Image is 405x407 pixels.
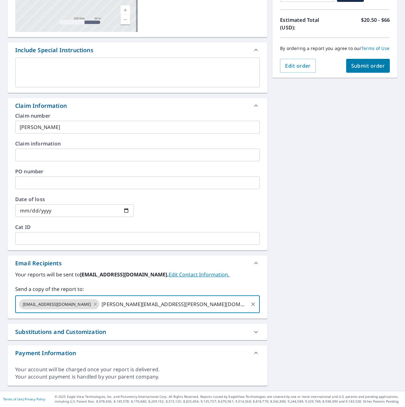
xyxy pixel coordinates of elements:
a: Current Level 17, Zoom Out [121,15,130,24]
p: | [3,397,45,401]
div: Include Special Instructions [8,42,267,58]
a: EditContactInfo [169,271,229,278]
a: Privacy Policy [25,397,45,401]
label: Claim information [15,141,260,146]
span: Edit order [285,62,311,69]
a: Terms of Use [361,45,389,51]
span: [EMAIL_ADDRESS][DOMAIN_NAME] [19,301,95,307]
b: [EMAIL_ADDRESS][DOMAIN_NAME]. [80,271,169,278]
button: Submit order [346,59,390,73]
div: Payment Information [8,345,267,361]
span: Submit order [351,62,385,69]
div: Substitutions and Customization [8,324,267,340]
button: Edit order [280,59,316,73]
p: © 2025 Eagle View Technologies, Inc. and Pictometry International Corp. All Rights Reserved. Repo... [55,394,402,404]
div: Include Special Instructions [15,46,93,54]
p: $20.50 - $66 [361,16,390,31]
a: Current Level 17, Zoom In [121,5,130,15]
div: Payment Information [15,349,76,357]
label: PO number [15,169,260,174]
label: Send a copy of the report to: [15,285,260,293]
div: Your account payment is handled by your parent company. [15,373,260,380]
label: Cat ID [15,225,260,230]
label: Claim number [15,113,260,118]
button: Clear [249,300,258,309]
div: [EMAIL_ADDRESS][DOMAIN_NAME] [19,299,99,309]
label: Date of loss [15,197,134,202]
div: Your account will be charged once your report is delivered. [15,366,260,373]
div: Email Recipients [8,256,267,271]
p: Estimated Total (USD): [280,16,335,31]
div: Claim Information [15,102,67,110]
a: Terms of Use [3,397,23,401]
div: Email Recipients [15,259,62,268]
label: Your reports will be sent to [15,271,260,278]
div: Claim Information [8,98,267,113]
div: Substitutions and Customization [15,328,106,336]
p: By ordering a report you agree to our [280,46,390,51]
